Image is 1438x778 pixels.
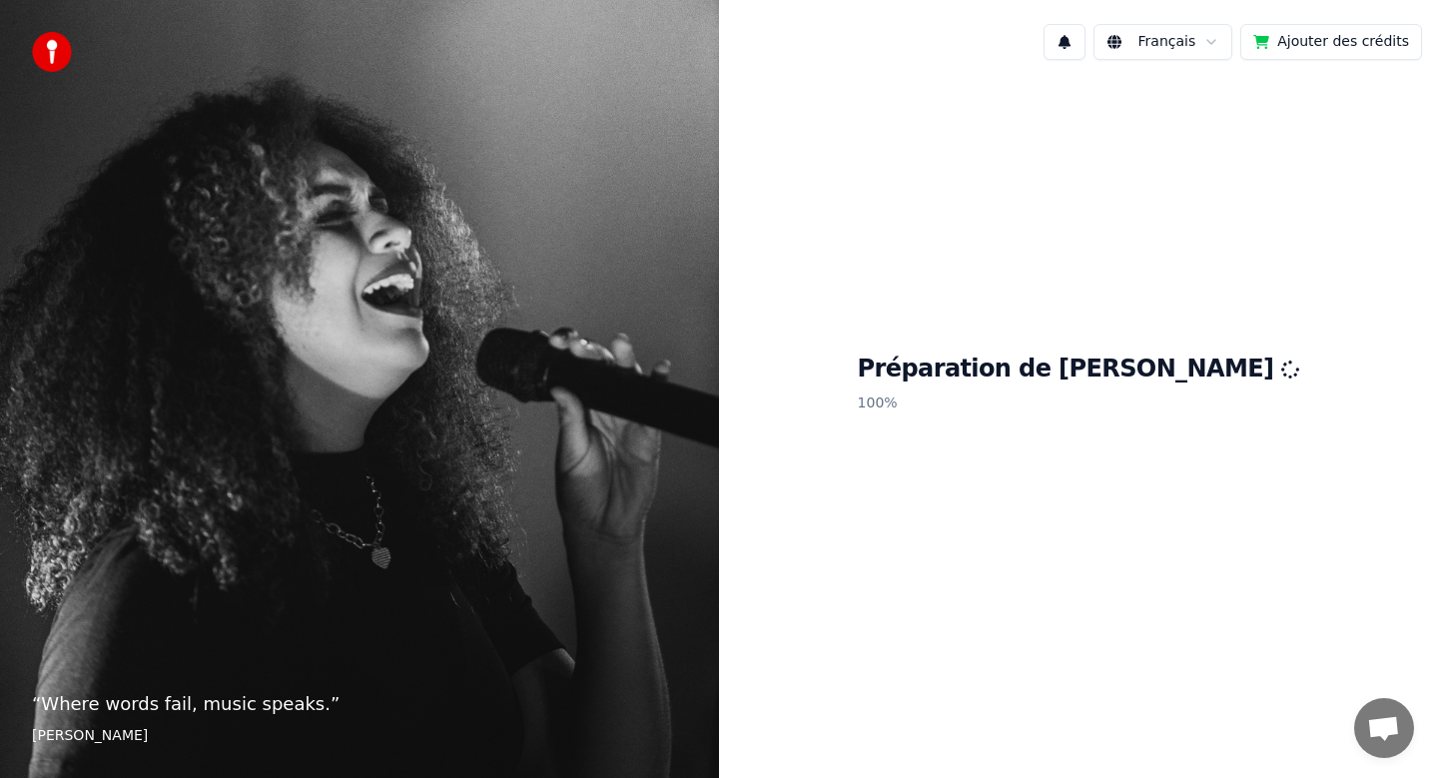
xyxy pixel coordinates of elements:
[858,386,1300,421] p: 100 %
[32,726,687,746] footer: [PERSON_NAME]
[1354,698,1414,758] a: Ouvrir le chat
[858,354,1300,386] h1: Préparation de [PERSON_NAME]
[32,690,687,718] p: “ Where words fail, music speaks. ”
[32,32,72,72] img: youka
[1240,24,1422,60] button: Ajouter des crédits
